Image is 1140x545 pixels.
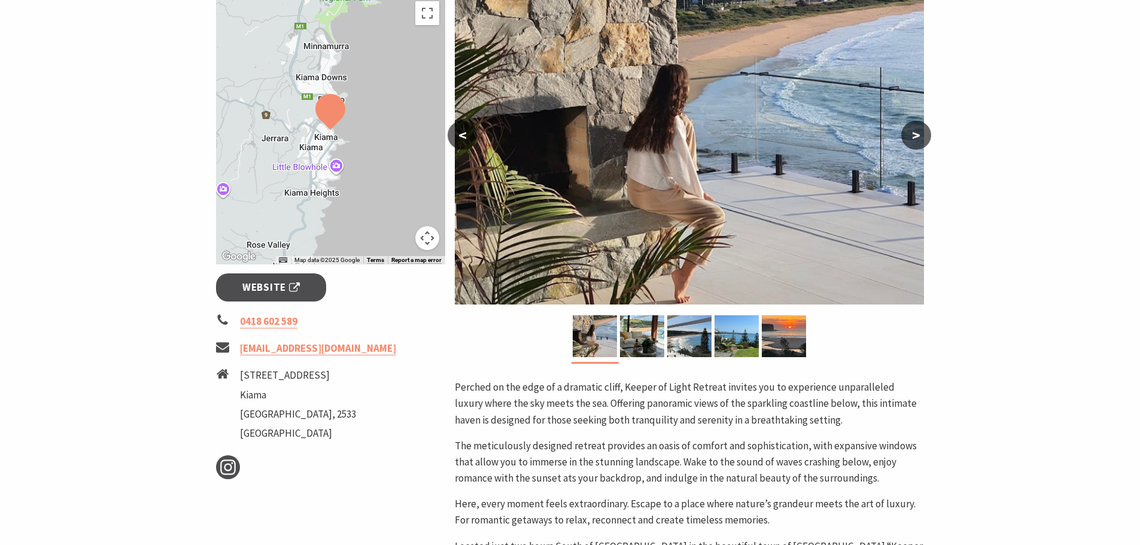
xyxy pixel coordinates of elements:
img: Keeper of Light Retreat [762,315,806,357]
a: Open this area in Google Maps (opens a new window) [219,249,259,264]
img: Google [219,249,259,264]
a: 0418 602 589 [240,315,297,328]
img: Keeper of Light Retreat photo from the balcony overlooking Bombo Beach [667,315,712,357]
li: [GEOGRAPHIC_DATA], 2533 [240,406,356,422]
button: < [448,121,478,150]
img: Keeper of Light Retreat [620,315,664,357]
button: Toggle fullscreen view [415,1,439,25]
a: Website [216,273,327,302]
a: [EMAIL_ADDRESS][DOMAIN_NAME] [240,342,396,355]
p: Here, every moment feels extraordinary. Escape to a place where nature’s grandeur meets the art o... [455,496,924,528]
li: Kiama [240,387,356,403]
img: Keeper of Light Retreat photo of the balcony [573,315,617,357]
a: Terms (opens in new tab) [367,257,384,264]
li: [GEOGRAPHIC_DATA] [240,425,356,442]
button: Map camera controls [415,226,439,250]
button: Keyboard shortcuts [279,256,287,264]
span: Map data ©2025 Google [294,257,360,263]
span: Website [242,279,300,296]
p: Perched on the edge of a dramatic cliff, Keeper of Light Retreat invites you to experience unpara... [455,379,924,428]
li: [STREET_ADDRESS] [240,367,356,383]
p: The meticulously designed retreat provides an oasis of comfort and sophistication, with expansive... [455,438,924,487]
img: Keeper of Light Retreat - photo of the view and the house [715,315,759,357]
a: Report a map error [391,257,442,264]
button: > [901,121,931,150]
